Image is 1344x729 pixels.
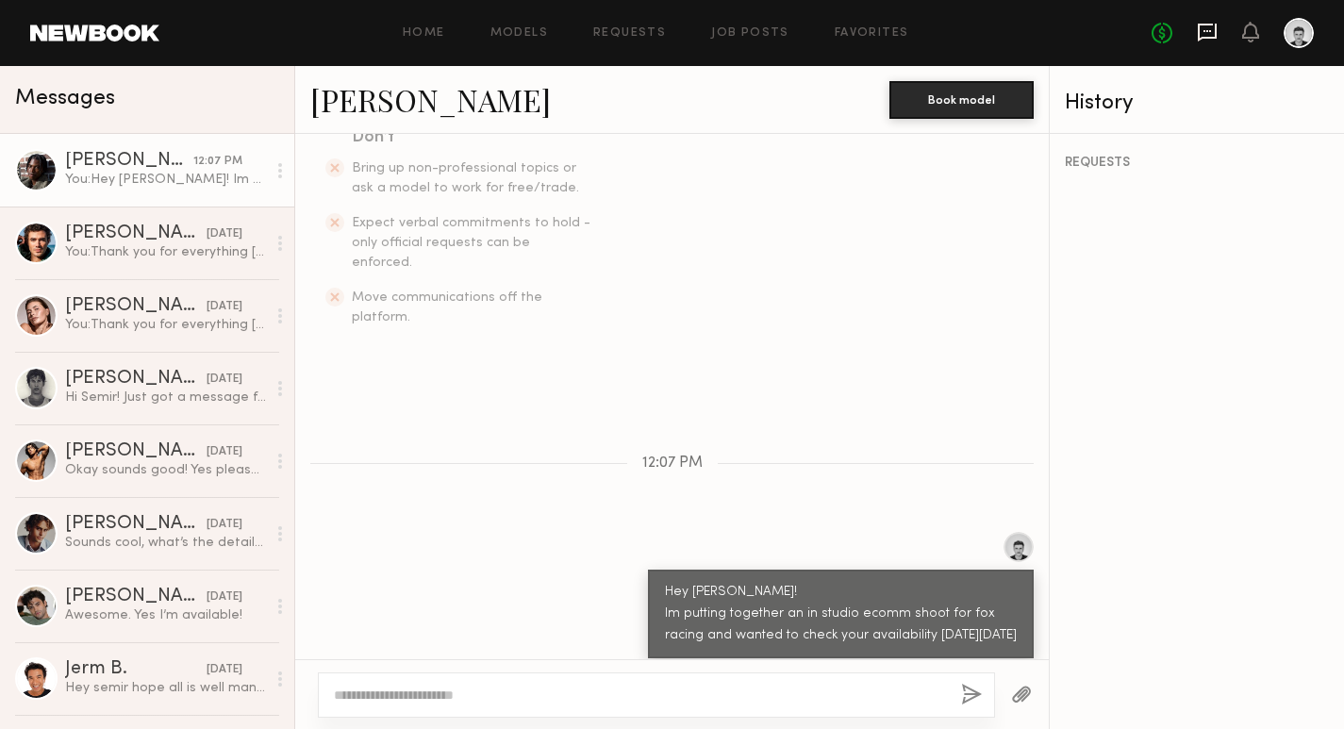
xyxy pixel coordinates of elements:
span: Messages [15,88,115,109]
a: Book model [889,91,1034,107]
span: Move communications off the platform. [352,291,542,323]
div: [DATE] [207,661,242,679]
div: [PERSON_NAME] [65,224,207,243]
div: Okay sounds good! Yes please let me know soon as you can if you’ll be booking me so i can get a c... [65,461,266,479]
div: Hi Semir! Just got a message from NewBook saying I logged my hours incorrectly. Accidentally adde... [65,389,266,406]
div: Don’t [352,124,593,151]
div: [PERSON_NAME] [65,297,207,316]
div: [PERSON_NAME] [65,152,193,171]
div: [PERSON_NAME] [65,442,207,461]
a: Home [403,27,445,40]
div: [DATE] [207,371,242,389]
div: Hey [PERSON_NAME]! Im putting together an in studio ecomm shoot for fox racing and wanted to chec... [665,582,1017,647]
div: [PERSON_NAME] [65,515,207,534]
a: [PERSON_NAME] [310,79,551,120]
span: Expect verbal commitments to hold - only official requests can be enforced. [352,217,590,269]
span: Bring up non-professional topics or ask a model to work for free/trade. [352,162,579,194]
div: Hey semir hope all is well man Just checking in to see if you have any shoots coming up. Since we... [65,679,266,697]
div: You: Hey [PERSON_NAME]! Im putting together an in studio ecomm shoot for fox racing and wanted to... [65,171,266,189]
div: [DATE] [207,225,242,243]
div: You: Thank you for everything [PERSON_NAME]! Was great having you. Hope to do more in the future [65,243,266,261]
div: [DATE] [207,516,242,534]
a: Models [490,27,548,40]
div: Jerm B. [65,660,207,679]
a: Requests [593,27,666,40]
span: 12:07 PM [642,456,703,472]
div: [DATE] [207,588,242,606]
a: Favorites [835,27,909,40]
div: [DATE] [207,443,242,461]
div: 12:07 PM [193,153,242,171]
button: Book model [889,81,1034,119]
div: History [1065,92,1329,114]
a: Job Posts [711,27,789,40]
div: You: Thank you for everything [PERSON_NAME]! Was great having you. Hope to do more in the future [65,316,266,334]
div: Awesome. Yes I’m available! [65,606,266,624]
div: Sounds cool, what’s the details ? [65,534,266,552]
div: REQUESTS [1065,157,1329,170]
div: [PERSON_NAME] [65,370,207,389]
div: [PERSON_NAME] [65,588,207,606]
div: [DATE] [207,298,242,316]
